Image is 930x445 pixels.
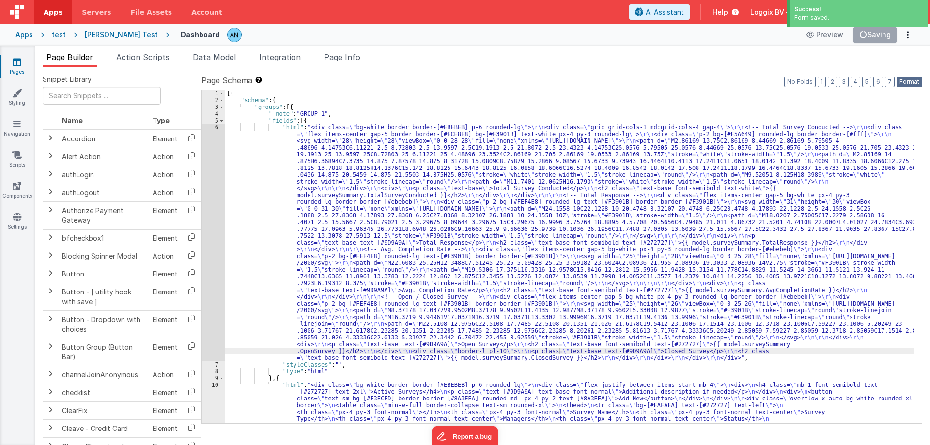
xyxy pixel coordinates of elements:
[131,7,172,17] span: File Assets
[193,52,236,62] span: Data Model
[324,52,360,62] span: Page Info
[149,148,182,166] td: Action
[201,75,252,86] span: Page Schema
[58,283,149,310] td: Button - [ utility hook with save ]
[794,5,923,14] div: Success!
[181,31,219,38] h4: Dashboard
[43,87,161,105] input: Search Snippets ...
[885,77,895,87] button: 7
[58,401,149,419] td: ClearFix
[202,104,225,110] div: 3
[58,201,149,229] td: Authorize Payment Gateway
[202,375,225,382] div: 9
[149,265,182,283] td: Element
[202,117,225,124] div: 5
[15,30,33,40] div: Apps
[58,384,149,401] td: checklist
[853,27,898,43] button: Saving
[818,77,826,87] button: 1
[58,184,149,201] td: authLogout
[149,247,182,265] td: Action
[873,77,883,87] button: 6
[58,166,149,184] td: authLogin
[202,90,225,97] div: 1
[85,30,158,40] div: [PERSON_NAME] Test
[58,310,149,338] td: Button - Dropdown with choices
[149,419,182,437] td: Element
[901,28,914,42] button: Options
[58,247,149,265] td: Blocking Spinner Modal
[46,52,93,62] span: Page Builder
[58,148,149,166] td: Alert Action
[58,130,149,148] td: Accordion
[149,130,182,148] td: Element
[58,338,149,366] td: Button Group (Button Bar)
[58,366,149,384] td: channelJoinAnonymous
[58,265,149,283] td: Button
[58,229,149,247] td: bfcheckbox1
[862,77,871,87] button: 5
[828,77,837,87] button: 2
[750,7,793,17] span: Loggix BV —
[116,52,170,62] span: Action Scripts
[149,283,182,310] td: Element
[149,384,182,401] td: Element
[202,110,225,117] div: 4
[646,7,684,17] span: AI Assistant
[82,7,111,17] span: Servers
[149,166,182,184] td: Action
[149,401,182,419] td: Element
[202,361,225,368] div: 7
[149,338,182,366] td: Element
[153,116,170,124] span: Type
[44,7,62,17] span: Apps
[839,77,849,87] button: 3
[202,124,225,361] div: 6
[228,28,241,42] img: f1d78738b441ccf0e1fcb79415a71bae
[629,4,690,20] button: AI Assistant
[149,229,182,247] td: Element
[58,419,149,437] td: Cleave - Credit Card
[52,30,66,40] div: test
[149,310,182,338] td: Element
[62,116,83,124] span: Name
[259,52,301,62] span: Integration
[43,75,92,84] span: Snippet Library
[784,77,816,87] button: No Folds
[149,201,182,229] td: Element
[801,27,849,43] button: Preview
[897,77,922,87] button: Format
[202,368,225,375] div: 8
[713,7,728,17] span: Help
[750,7,922,17] button: Loggix BV — [EMAIL_ADDRESS][DOMAIN_NAME]
[202,97,225,104] div: 2
[851,77,860,87] button: 4
[149,184,182,201] td: Action
[794,14,923,22] div: Form saved.
[149,366,182,384] td: Action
